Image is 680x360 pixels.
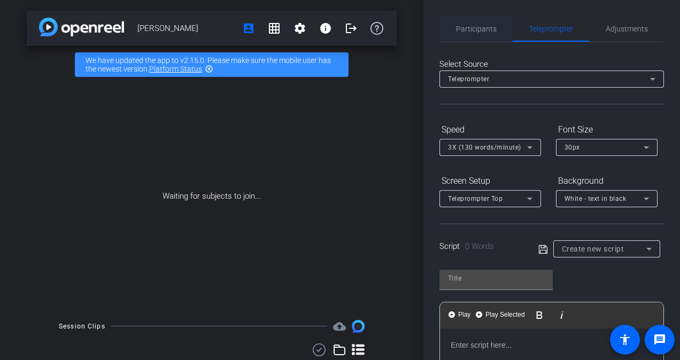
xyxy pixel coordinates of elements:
[149,65,202,73] a: Platform Status
[75,52,349,77] div: We have updated the app to v2.15.0. Please make sure the mobile user has the newest version.
[439,58,664,71] div: Select Source
[59,321,105,332] div: Session Clips
[333,320,346,333] mat-icon: cloud_upload
[456,310,473,319] span: Play
[529,304,550,326] button: Bold (Ctrl+B)
[552,304,572,326] button: Italic (Ctrl+I)
[447,304,473,326] button: Play
[137,18,236,39] span: [PERSON_NAME]
[565,195,627,202] span: White - text in black
[465,241,494,251] span: 0 Words
[448,195,503,202] span: Teleprompter Top
[653,333,666,346] mat-icon: message
[448,144,521,151] span: 3X (130 words/minute)
[556,172,658,190] div: Background
[456,25,497,33] span: Participants
[39,18,124,36] img: app-logo
[483,310,527,319] span: Play Selected
[606,25,648,33] span: Adjustments
[565,144,580,151] span: 30px
[475,304,527,326] button: Play Selected
[556,121,658,139] div: Font Size
[449,311,455,318] img: teleprompter-play.svg
[562,245,624,253] span: Create new script
[345,22,358,35] mat-icon: logout
[268,22,281,35] mat-icon: grid_on
[319,22,332,35] mat-icon: info
[27,83,397,309] div: Waiting for subjects to join...
[529,25,573,33] span: Teleprompter
[439,121,541,139] div: Speed
[439,240,523,253] div: Script
[476,311,482,318] img: teleprompter-play.svg
[352,320,365,333] img: Session clips
[242,22,255,35] mat-icon: account_box
[619,333,631,346] mat-icon: accessibility
[333,320,346,333] span: Destinations for your clips
[205,65,213,73] mat-icon: highlight_off
[439,172,541,190] div: Screen Setup
[448,75,489,83] span: Teleprompter
[293,22,306,35] mat-icon: settings
[448,272,544,285] input: Title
